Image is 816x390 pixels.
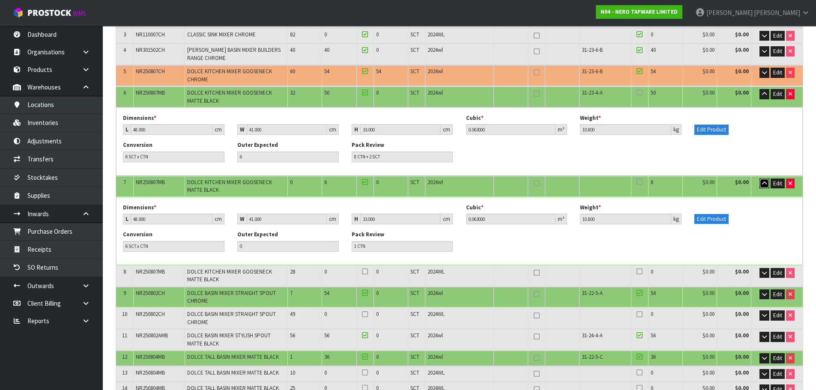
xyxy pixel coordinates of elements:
input: Cubic [466,214,556,224]
strong: $0.00 [735,289,749,297]
input: Cubic [466,124,556,135]
span: $0.00 [702,179,714,186]
span: DOLCE TALL BASIN MIXER MATTE BLACK [187,353,279,360]
strong: $0.00 [735,268,749,275]
span: 3 [123,31,126,38]
span: 0 [376,353,379,360]
span: DOLCE BASIN MIXER STYLISH SPOUT MATTE BLACK [187,332,271,347]
span: 60 [290,68,295,75]
span: Edit [773,354,782,362]
button: Edit [771,310,785,321]
span: 31-22-5-A [582,289,603,297]
span: 6 [324,179,327,186]
span: 2024wl [427,46,443,54]
img: cube-alt.png [13,7,24,18]
span: 49 [290,310,295,318]
button: Edit Product [694,125,729,135]
span: 0 [651,268,653,275]
input: Length [131,214,212,224]
span: Edit [773,180,782,187]
span: NR250802AMB [136,332,168,339]
div: kg [671,214,681,224]
label: Outer Expected [237,141,278,149]
label: Pack Review [352,141,384,149]
span: 54 [376,68,381,75]
span: 54 [651,289,656,297]
span: 0 [324,268,327,275]
input: Conversion [123,241,224,252]
strong: W [240,126,245,133]
label: Dimensions [123,114,156,122]
strong: $0.00 [735,179,749,186]
span: 0 [324,369,327,376]
span: 36 [651,353,656,360]
input: Pack Review [352,241,453,252]
span: 56 [324,332,329,339]
strong: H [354,215,358,223]
span: 2024WL [427,310,445,318]
span: 2024wl [427,179,443,186]
button: Edit [771,289,785,300]
span: 0 [651,369,653,376]
span: $0.00 [702,68,714,75]
span: [PERSON_NAME] [754,9,800,17]
span: $0.00 [702,332,714,339]
span: Edit [773,333,782,340]
span: 32 [290,89,295,96]
span: 2024wl [427,68,443,75]
a: N04 - NERO TAPWARE LIMITED [596,5,682,19]
span: 31-24-4-A [582,332,603,339]
span: DOLCE BASIN MIXER STRAIGHT SPOUT CHROME [187,310,276,325]
button: Edit [771,31,785,41]
span: 0 [376,268,379,275]
span: 0 [376,31,379,38]
span: DOLCE KITCHEN MIXER GOOSENECK MATTE BLACK [187,179,272,194]
button: Edit Product [694,214,729,224]
span: NR250804MB [136,353,165,360]
span: SCT [410,89,419,96]
strong: H [354,126,358,133]
span: 2024WL [427,369,445,376]
span: 0 [324,31,327,38]
span: 2024WL [427,31,445,38]
span: SCT [410,268,419,275]
span: 6 [651,179,653,186]
label: Cubic [466,114,484,122]
span: 2024wl [427,353,443,360]
button: Edit [771,68,785,78]
span: 0 [376,310,379,318]
input: Conversion [123,152,224,162]
span: NR110007CH [136,31,165,38]
span: NR250807MB [136,89,165,96]
label: Weight [580,114,601,122]
span: $0.00 [702,310,714,318]
input: Length [131,124,212,135]
span: NR250807MB [136,179,165,186]
span: 50 [324,89,329,96]
div: cm [327,124,339,135]
div: cm [327,214,339,224]
button: Edit [771,268,785,278]
span: 54 [324,289,329,297]
span: SCT [410,310,419,318]
span: [PERSON_NAME] [706,9,753,17]
span: Edit [773,269,782,277]
span: 31-23-6-B [582,68,603,75]
div: cm [212,124,224,135]
input: Outer Expected [237,152,339,162]
button: Edit [771,369,785,379]
span: 13 [122,369,127,376]
span: 54 [324,68,329,75]
span: 40 [651,46,656,54]
span: SCT [410,179,419,186]
span: 0 [376,89,379,96]
span: 0 [651,31,653,38]
span: 9 [123,289,126,297]
span: 54 [651,68,656,75]
span: 0 [324,310,327,318]
span: $0.00 [702,353,714,360]
span: 56 [290,332,295,339]
span: 8 [123,268,126,275]
span: 28 [290,268,295,275]
strong: $0.00 [735,369,749,376]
